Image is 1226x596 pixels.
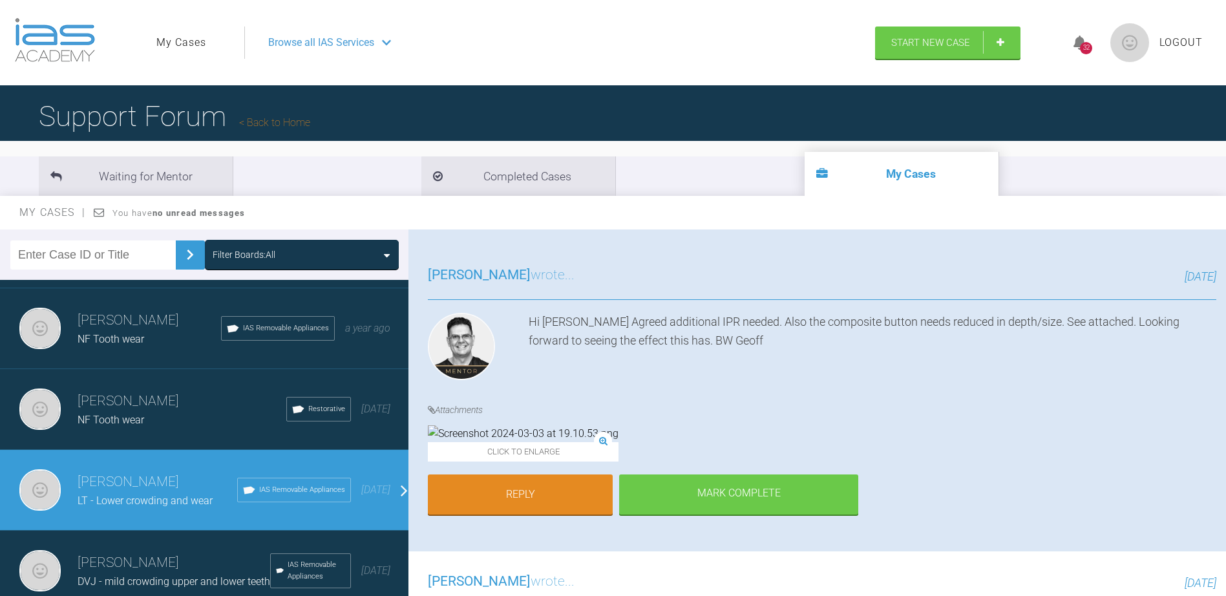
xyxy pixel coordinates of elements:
span: [DATE] [361,484,390,496]
div: Filter Boards: All [213,248,275,262]
h1: Support Forum [39,94,310,139]
span: IAS Removable Appliances [288,559,345,582]
h3: wrote... [428,571,575,593]
span: [PERSON_NAME] [428,267,531,282]
li: Waiting for Mentor [39,156,233,196]
h4: Attachments [428,403,1216,417]
span: Browse all IAS Services [268,34,374,51]
a: Back to Home [239,116,310,129]
span: [DATE] [361,403,390,415]
img: Screenshot 2024-03-03 at 19.10.53.png [428,425,618,442]
img: Geoff Stone [428,313,495,380]
div: Hi [PERSON_NAME] Agreed additional IPR needed. Also the composite button needs reduced in depth/s... [529,313,1216,385]
img: neil noronha [19,388,61,430]
span: [DATE] [1185,270,1216,283]
h3: [PERSON_NAME] [78,310,221,332]
span: NF Tooth wear [78,333,144,345]
span: a year ago [345,322,390,334]
input: Enter Case ID or Title [10,240,176,270]
span: Click to enlarge [428,442,618,462]
a: Logout [1159,34,1203,51]
span: [DATE] [361,564,390,577]
strong: no unread messages [153,208,245,218]
a: My Cases [156,34,206,51]
span: You have [112,208,245,218]
span: IAS Removable Appliances [259,484,345,496]
span: DVJ - mild crowding upper and lower teeth [78,575,270,588]
li: Completed Cases [421,156,615,196]
span: [PERSON_NAME] [428,573,531,589]
span: [DATE] [1185,576,1216,590]
img: logo-light.3e3ef733.png [15,18,95,62]
a: Reply [428,474,613,515]
h3: [PERSON_NAME] [78,390,286,412]
h3: wrote... [428,264,575,286]
a: Start New Case [875,27,1020,59]
img: neil noronha [19,308,61,349]
span: My Cases [19,206,86,218]
img: neil noronha [19,550,61,591]
li: My Cases [805,152,999,196]
h3: [PERSON_NAME] [78,471,237,493]
img: neil noronha [19,469,61,511]
img: chevronRight.28bd32b0.svg [180,244,200,265]
img: profile.png [1110,23,1149,62]
div: Mark Complete [619,474,858,515]
span: LT - Lower crowding and wear [78,495,213,507]
div: 32 [1080,42,1092,54]
h3: [PERSON_NAME] [78,552,270,574]
span: NF Tooth wear [78,414,144,426]
span: Start New Case [891,37,970,48]
span: IAS Removable Appliances [243,323,329,334]
span: Restorative [308,403,345,415]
